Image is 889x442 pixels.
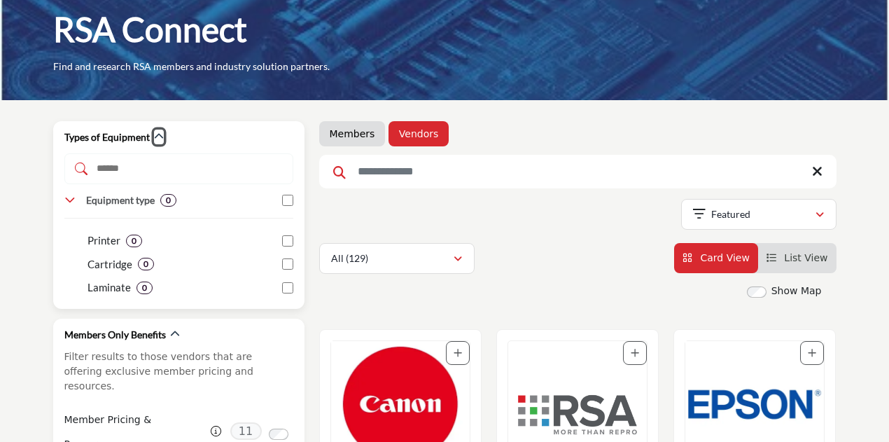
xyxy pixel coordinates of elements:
span: Card View [700,252,749,263]
p: Filter results to those vendors that are offering exclusive member pricing and resources. [64,350,293,394]
button: All (129) [319,243,475,274]
a: Add To List [808,347,816,359]
a: View List [766,252,828,263]
p: Printer: Printer [87,233,120,249]
input: Equipment type checkbox [282,195,293,206]
input: Search Demographic Category [64,153,293,184]
input: Switch to Member Pricing & Resources [269,429,288,440]
input: Search Keyword [319,155,836,188]
span: List View [784,252,827,263]
h2: Members Only Benefits [64,328,166,342]
h2: Types of Equipment [64,130,150,144]
a: Members [330,127,375,141]
li: Card View [674,243,758,273]
p: Featured [711,207,750,221]
p: All (129) [331,251,368,265]
a: Vendors [399,127,438,141]
h1: RSA Connect [53,8,247,51]
input: Cartridge checkbox [282,258,293,270]
span: 11 [230,422,262,440]
button: Featured [681,199,836,230]
a: Add To List [454,347,462,359]
div: 0 Results For Equipment type [160,194,176,207]
a: Add To List [631,347,639,359]
h3: Equipment type : Equipment type [86,193,155,207]
b: 0 [166,195,171,205]
b: 0 [142,283,147,293]
label: Show Map [771,284,822,298]
b: 0 [132,236,136,246]
p: Find and research RSA members and industry solution partners. [53,60,330,74]
p: Cartridge: Cartridge [87,256,132,272]
li: List View [758,243,836,273]
div: 0 Results For Cartridge [138,258,154,270]
div: 0 Results For Printer [126,235,142,247]
p: Laminate: Laminate [87,279,131,296]
input: Printer checkbox [282,235,293,247]
b: 0 [143,259,148,269]
a: View Card [682,252,750,263]
input: Laminate checkbox [282,282,293,293]
div: 0 Results For Laminate [136,282,153,294]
